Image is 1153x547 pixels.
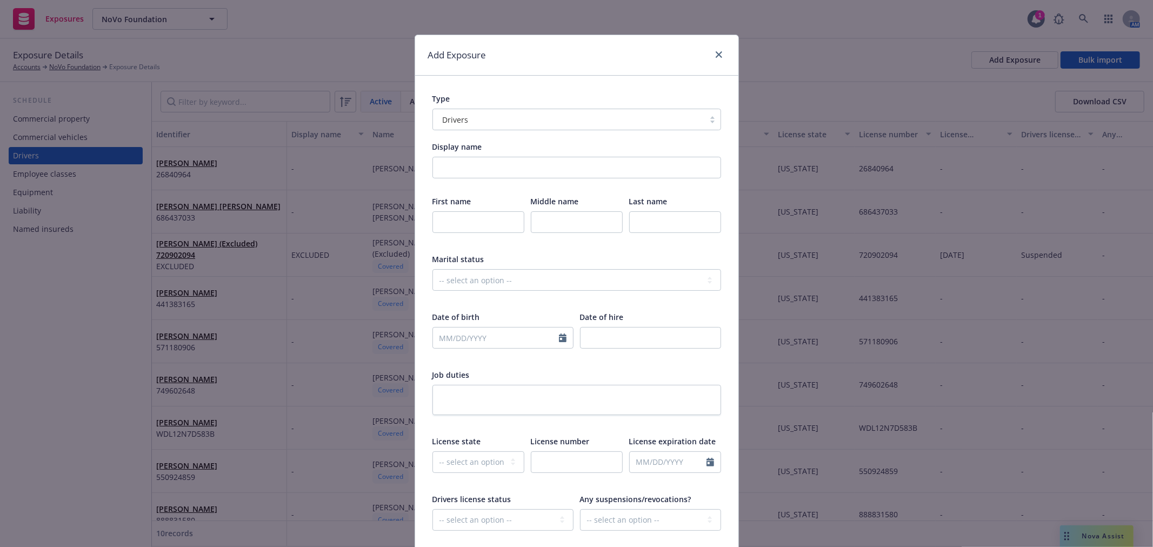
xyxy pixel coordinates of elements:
span: Date of birth [432,312,480,322]
span: Job duties [432,370,470,380]
span: Any suspensions/revocations? [580,494,691,504]
span: Marital status [432,254,484,264]
svg: Calendar [707,458,714,466]
span: First name [432,196,471,206]
span: License expiration date [629,436,716,446]
input: MM/DD/YYYY [433,328,559,348]
h1: Add Exposure [428,48,486,62]
span: Drivers license status [432,494,511,504]
span: Last name [629,196,668,206]
a: close [712,48,725,61]
span: License state [432,436,481,446]
span: Drivers [443,114,469,125]
span: Drivers [438,114,699,125]
span: Type [432,94,450,104]
span: License number [531,436,590,446]
span: Display name [432,142,482,152]
span: Middle name [531,196,579,206]
svg: Calendar [559,333,566,342]
span: Date of hire [580,312,624,322]
input: MM/DD/YYYY [630,452,707,472]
